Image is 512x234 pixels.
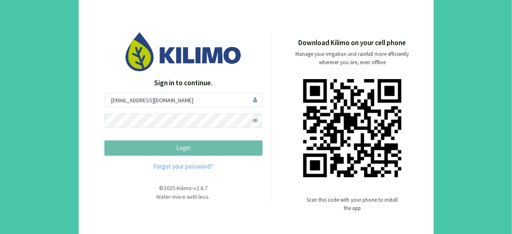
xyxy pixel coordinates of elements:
button: Login [104,140,263,156]
span: Kilimo [177,184,192,192]
span: - [175,184,177,192]
span: Water more with less. [157,193,210,200]
a: Forgot your password? [104,162,263,171]
img: Image [126,32,242,71]
span: 2025 [164,184,175,192]
input: User [104,93,263,107]
span: v2.6.7 [193,184,208,192]
img: qr code [303,79,401,177]
p: Download Kilimo on your cell phone [299,38,406,48]
p: Manage your irrigation and rainfall more efficiently wherever you are, even offline [289,50,416,67]
p: Sign in to continue. [104,78,263,89]
span: - [192,184,193,192]
span: © [159,184,164,192]
p: Scan this code with your phone to install the app [307,196,398,212]
p: Login [111,143,256,153]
